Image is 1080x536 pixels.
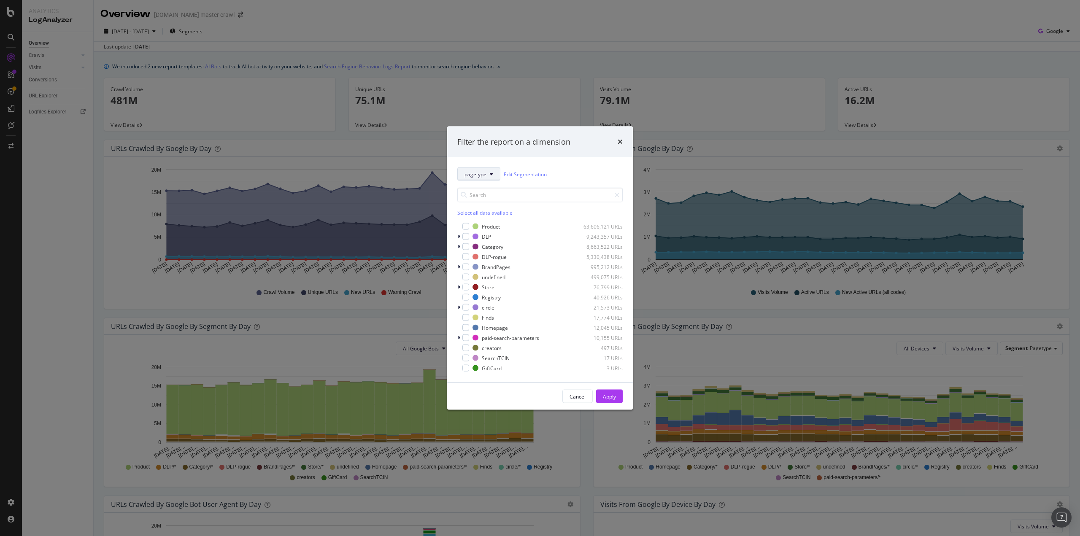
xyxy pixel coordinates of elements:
div: Homepage [482,324,508,331]
div: 17,774 URLs [581,314,623,321]
div: Store [482,283,494,291]
span: pagetype [464,170,486,178]
div: Filter the report on a dimension [457,136,570,147]
div: Apply [603,393,616,400]
div: 5,330,438 URLs [581,253,623,260]
div: 63,606,121 URLs [581,223,623,230]
div: 9,243,357 URLs [581,233,623,240]
a: Edit Segmentation [504,170,547,178]
div: times [618,136,623,147]
div: Select all data available [457,209,623,216]
div: Registry [482,294,501,301]
div: 8,663,522 URLs [581,243,623,250]
button: Cancel [562,390,593,403]
div: 499,075 URLs [581,273,623,280]
button: Apply [596,390,623,403]
div: GiftCard [482,364,502,372]
div: undefined [482,273,505,280]
div: 76,799 URLs [581,283,623,291]
div: DLP-rogue [482,253,507,260]
div: Open Intercom Messenger [1051,507,1072,528]
div: 40,926 URLs [581,294,623,301]
div: DLP [482,233,491,240]
div: BrandPages [482,263,510,270]
div: 497 URLs [581,344,623,351]
div: 3 URLs [581,364,623,372]
div: 12,045 URLs [581,324,623,331]
div: Product [482,223,500,230]
div: paid-search-parameters [482,334,539,341]
button: pagetype [457,167,500,181]
div: 17 URLs [581,354,623,361]
div: creators [482,344,502,351]
div: modal [447,126,633,410]
div: 21,573 URLs [581,304,623,311]
div: Category [482,243,503,250]
div: circle [482,304,494,311]
div: 995,212 URLs [581,263,623,270]
div: SearchTCIN [482,354,510,361]
div: Cancel [570,393,586,400]
input: Search [457,188,623,202]
div: 10,155 URLs [581,334,623,341]
div: Finds [482,314,494,321]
